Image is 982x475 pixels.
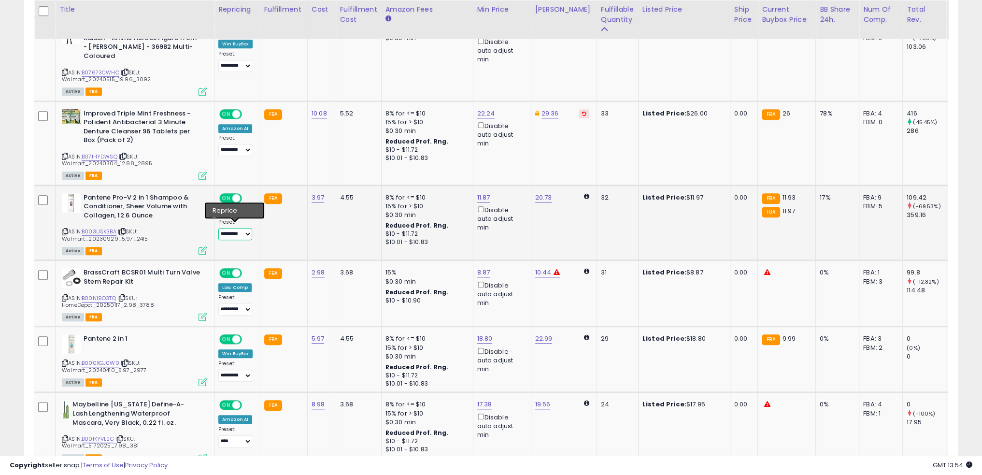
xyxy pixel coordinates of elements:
[385,437,466,446] div: $10 - $11.72
[734,400,750,409] div: 0.00
[642,268,723,277] div: $8.87
[385,109,466,118] div: 8% for <= $10
[601,400,631,409] div: 24
[907,286,946,295] div: 114.48
[907,334,946,343] div: 0
[642,4,726,14] div: Listed Price
[477,268,490,277] a: 8.87
[913,278,939,286] small: (-12.82%)
[535,193,552,202] a: 20.73
[642,334,686,343] b: Listed Price:
[85,378,102,387] span: FBA
[62,359,146,374] span: | SKU: Walmart_20240410_5.97_2977
[385,429,449,437] b: Reduced Prof. Rng.
[62,400,207,461] div: ASIN:
[82,294,116,302] a: B00N19O3TQ
[340,400,374,409] div: 3.68
[734,268,750,277] div: 0.00
[385,238,466,246] div: $10.01 - $10.83
[82,228,116,236] a: B003USK3BA
[863,277,895,286] div: FBM: 3
[85,313,102,321] span: FBA
[62,313,84,321] span: All listings currently available for purchase on Amazon
[783,109,790,118] span: 26
[642,109,686,118] b: Listed Price:
[218,4,256,14] div: Repricing
[477,4,527,14] div: Min Price
[762,193,780,204] small: FBA
[83,461,124,470] a: Terms of Use
[783,206,796,216] span: 11.97
[62,153,153,167] span: | SKU: Walmart_20240304_12.88_2895
[125,461,168,470] a: Privacy Policy
[385,418,466,427] div: $0.30 min
[340,109,374,118] div: 5.52
[218,135,253,157] div: Preset:
[85,247,102,255] span: FBA
[601,4,634,25] div: Fulfillable Quantity
[385,211,466,219] div: $0.30 min
[340,4,377,25] div: Fulfillment Cost
[734,109,750,118] div: 0.00
[218,51,253,72] div: Preset:
[601,109,631,118] div: 33
[863,409,895,418] div: FBM: 1
[62,247,84,255] span: All listings currently available for purchase on Amazon
[220,194,232,202] span: ON
[62,87,84,96] span: All listings currently available for purchase on Amazon
[642,400,686,409] b: Listed Price:
[601,334,631,343] div: 29
[312,268,325,277] a: 2.98
[535,4,593,14] div: [PERSON_NAME]
[385,409,466,418] div: 15% for > $10
[820,4,855,25] div: BB Share 24h.
[385,297,466,305] div: $10 - $10.90
[907,127,946,135] div: 286
[385,446,466,454] div: $10.01 - $10.83
[218,349,253,358] div: Win BuyBox
[218,283,252,292] div: Low. Comp
[218,415,252,424] div: Amazon AI
[82,153,117,161] a: B071HYDWSQ
[385,230,466,238] div: $10 - $11.72
[820,109,852,118] div: 78%
[385,202,466,211] div: 15% for > $10
[84,334,201,346] b: Pantene 2 in 1
[913,410,935,417] small: (-100%)
[84,193,201,223] b: Pantene Pro-V 2 in 1 Shampoo & Conditioner, Sheer Volume with Collagen, 12.6 Ounce
[385,288,449,296] b: Reduced Prof. Rng.
[72,400,190,430] b: Maybelline [US_STATE] Define-A-Lash Lengthening Waterproof Mascara, Very Black, 0.22 fl. oz.
[734,193,750,202] div: 0.00
[601,268,631,277] div: 31
[385,352,466,361] div: $0.30 min
[340,193,374,202] div: 4.55
[601,193,631,202] div: 32
[385,277,466,286] div: $0.30 min
[312,193,325,202] a: 3.97
[385,400,466,409] div: 8% for <= $10
[385,137,449,145] b: Reduced Prof. Rng.
[642,109,723,118] div: $26.00
[62,109,81,124] img: 612EmPk1DsL._SL40_.jpg
[385,193,466,202] div: 8% for <= $10
[477,204,524,232] div: Disable auto adjust min
[907,400,946,409] div: 0
[863,344,895,352] div: FBM: 2
[642,334,723,343] div: $18.80
[734,4,754,25] div: Ship Price
[907,352,946,361] div: 0
[907,268,946,277] div: 99.8
[84,268,201,288] b: BrassCraft BCSR01 Multi Turn Valve Stem Repair Kit
[220,269,232,277] span: ON
[62,193,207,254] div: ASIN:
[477,346,524,374] div: Disable auto adjust min
[218,360,253,382] div: Preset:
[477,36,524,64] div: Disable auto adjust min
[62,25,207,94] div: ASIN:
[913,118,937,126] small: (45.45%)
[218,426,253,448] div: Preset:
[312,4,332,14] div: Cost
[820,268,852,277] div: 0%
[734,334,750,343] div: 0.00
[218,208,252,217] div: Amazon AI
